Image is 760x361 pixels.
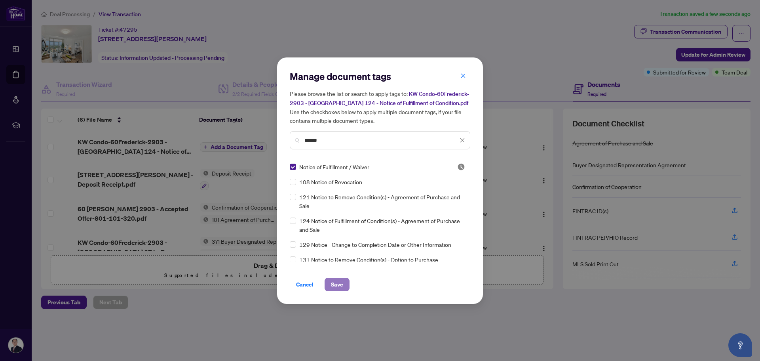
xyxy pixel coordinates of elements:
[299,216,465,234] span: 124 Notice of Fulfillment of Condition(s) - Agreement of Purchase and Sale
[728,333,752,357] button: Open asap
[299,162,369,171] span: Notice of Fulfillment / Waiver
[290,90,469,107] span: KW Condo-60Frederick-2903 - [GEOGRAPHIC_DATA] 124 - Notice of Fulfillment of Condition.pdf
[460,73,466,78] span: close
[299,193,465,210] span: 121 Notice to Remove Condition(s) - Agreement of Purchase and Sale
[457,163,465,171] span: Pending Review
[457,163,465,171] img: status
[296,278,313,291] span: Cancel
[299,255,465,273] span: 131 Notice to Remove Condition(s) - Option to Purchase Agreement
[325,278,350,291] button: Save
[290,70,470,83] h2: Manage document tags
[299,178,362,186] span: 108 Notice of Revocation
[290,278,320,291] button: Cancel
[460,138,465,143] span: close
[290,89,470,125] h5: Please browse the list or search to apply tags to: Use the checkboxes below to apply multiple doc...
[331,278,343,291] span: Save
[299,240,451,249] span: 129 Notice - Change to Completion Date or Other Information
